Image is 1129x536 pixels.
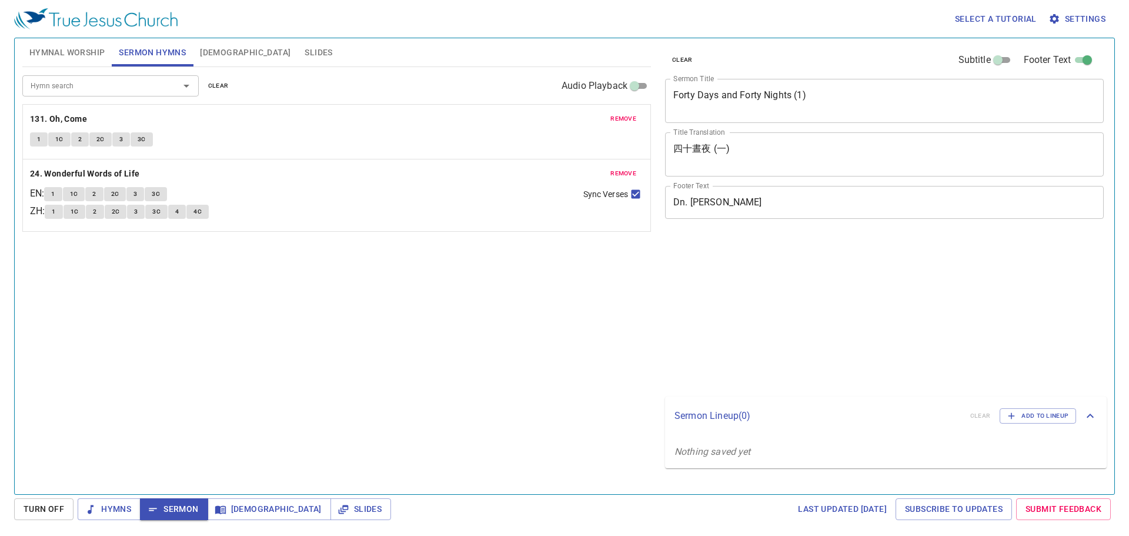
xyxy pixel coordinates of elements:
[340,502,382,517] span: Slides
[208,81,229,91] span: clear
[30,204,45,218] p: ZH :
[119,134,123,145] span: 3
[1016,498,1111,520] a: Submit Feedback
[112,132,130,147] button: 3
[660,231,1017,392] iframe: from-child
[126,187,144,201] button: 3
[152,207,161,217] span: 3C
[217,502,322,517] span: [DEMOGRAPHIC_DATA]
[55,134,64,145] span: 1C
[89,132,112,147] button: 2C
[603,112,643,126] button: remove
[71,132,89,147] button: 2
[70,189,78,199] span: 1C
[330,498,391,520] button: Slides
[562,79,627,93] span: Audio Playback
[45,205,62,219] button: 1
[127,205,145,219] button: 3
[24,502,64,517] span: Turn Off
[958,53,991,67] span: Subtitle
[138,134,146,145] span: 3C
[104,187,126,201] button: 2C
[85,187,103,201] button: 2
[955,12,1037,26] span: Select a tutorial
[583,188,628,201] span: Sync Verses
[208,498,331,520] button: [DEMOGRAPHIC_DATA]
[37,134,41,145] span: 1
[30,187,44,201] p: EN :
[30,132,48,147] button: 1
[140,498,208,520] button: Sermon
[1007,411,1068,421] span: Add to Lineup
[1000,408,1076,424] button: Add to Lineup
[92,189,96,199] span: 2
[610,168,636,179] span: remove
[152,189,160,199] span: 3C
[168,205,186,219] button: 4
[896,498,1012,520] a: Subscribe to Updates
[200,45,290,60] span: [DEMOGRAPHIC_DATA]
[798,502,887,517] span: Last updated [DATE]
[14,8,178,29] img: True Jesus Church
[674,446,751,457] i: Nothing saved yet
[96,134,105,145] span: 2C
[1026,502,1101,517] span: Submit Feedback
[48,132,71,147] button: 1C
[1051,12,1105,26] span: Settings
[134,207,138,217] span: 3
[905,502,1003,517] span: Subscribe to Updates
[186,205,209,219] button: 4C
[149,502,198,517] span: Sermon
[1046,8,1110,30] button: Settings
[71,207,79,217] span: 1C
[793,498,891,520] a: Last updated [DATE]
[30,167,140,181] b: 24. Wonderful Words of Life
[93,207,96,217] span: 2
[193,207,202,217] span: 4C
[145,205,168,219] button: 3C
[111,189,119,199] span: 2C
[63,187,85,201] button: 1C
[665,397,1107,435] div: Sermon Lineup(0)clearAdd to Lineup
[610,114,636,124] span: remove
[673,89,1095,112] textarea: Forty Days and Forty Nights (1)
[119,45,186,60] span: Sermon Hymns
[305,45,332,60] span: Slides
[29,45,105,60] span: Hymnal Worship
[51,189,55,199] span: 1
[44,187,62,201] button: 1
[14,498,74,520] button: Turn Off
[30,112,89,126] button: 131. Oh, Come
[87,502,131,517] span: Hymns
[112,207,120,217] span: 2C
[201,79,236,93] button: clear
[175,207,179,217] span: 4
[603,167,643,181] button: remove
[64,205,86,219] button: 1C
[105,205,127,219] button: 2C
[30,167,142,181] button: 24. Wonderful Words of Life
[145,187,167,201] button: 3C
[178,78,195,94] button: Open
[131,132,153,147] button: 3C
[78,134,82,145] span: 2
[52,207,55,217] span: 1
[673,143,1095,165] textarea: 四十晝夜 (一)
[665,53,700,67] button: clear
[950,8,1041,30] button: Select a tutorial
[86,205,103,219] button: 2
[1024,53,1071,67] span: Footer Text
[133,189,137,199] span: 3
[674,409,961,423] p: Sermon Lineup ( 0 )
[30,112,87,126] b: 131. Oh, Come
[672,55,693,65] span: clear
[78,498,141,520] button: Hymns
